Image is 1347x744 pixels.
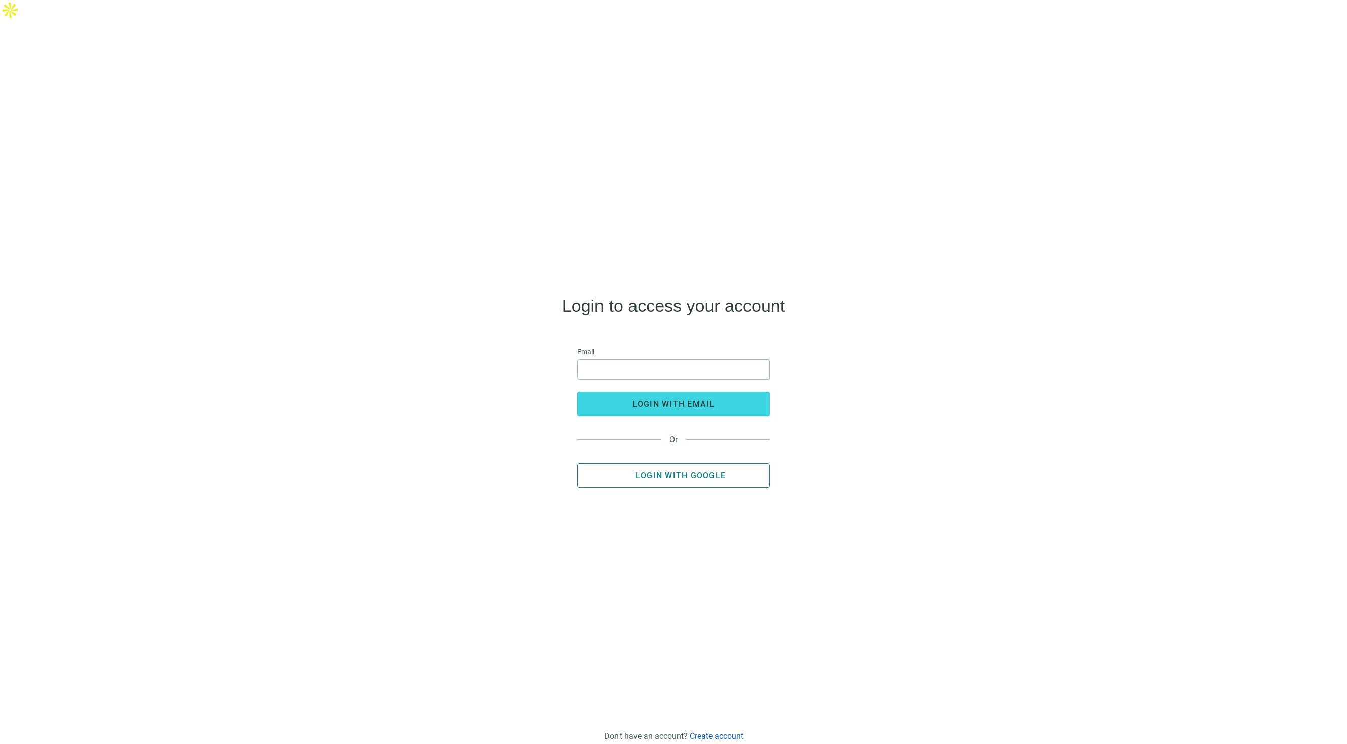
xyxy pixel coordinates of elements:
div: Don't have an account? [604,731,743,741]
span: Or [661,435,686,444]
span: Email [577,346,594,357]
span: login with email [632,399,715,409]
span: Login with Google [635,471,726,480]
a: Create account [690,731,743,741]
button: login with email [577,392,770,416]
h4: Login to access your account [562,297,785,314]
button: Login with Google [577,463,770,488]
